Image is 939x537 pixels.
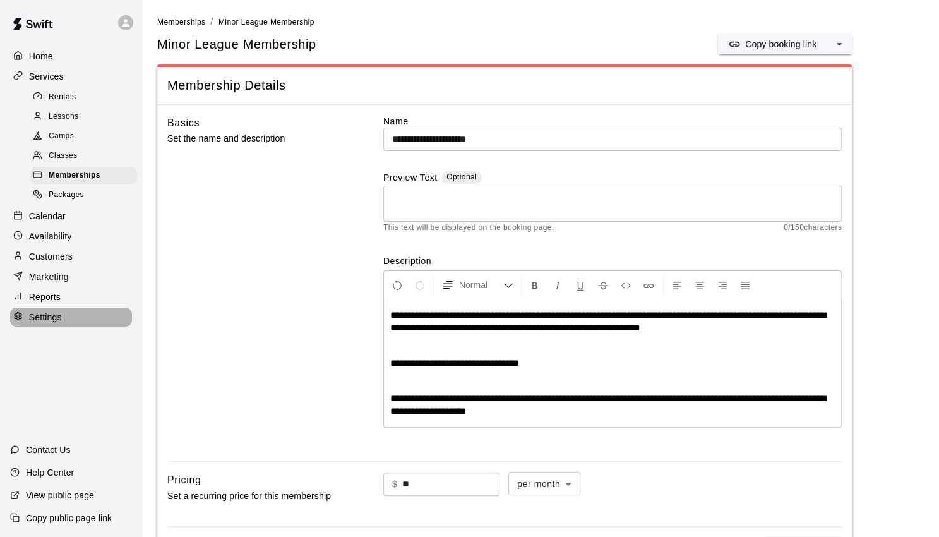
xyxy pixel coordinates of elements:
p: Marketing [29,270,69,283]
span: Optional [446,172,477,181]
span: This text will be displayed on the booking page. [383,222,554,234]
div: Memberships [30,167,137,184]
a: Memberships [157,16,205,27]
a: Lessons [30,107,142,126]
a: Classes [30,147,142,166]
a: Packages [30,186,142,205]
span: Minor League Membership [157,36,316,53]
button: Center Align [689,274,710,296]
a: Marketing [10,267,132,286]
h6: Basics [167,115,200,131]
a: Settings [10,308,132,327]
label: Description [383,255,842,267]
span: Camps [49,130,74,143]
button: Justify Align [734,274,756,296]
div: Camps [30,128,137,145]
a: Availability [10,227,132,246]
button: Formatting Options [436,274,518,296]
span: Memberships [157,18,205,27]
p: Copy booking link [745,38,816,51]
button: Insert Link [638,274,659,296]
li: / [210,15,213,28]
a: Rentals [30,87,142,107]
p: Customers [29,250,73,263]
span: 0 / 150 characters [784,222,842,234]
button: Redo [409,274,431,296]
button: Undo [386,274,408,296]
p: Set the name and description [167,131,343,147]
span: Minor League Membership [218,18,314,27]
p: Home [29,50,53,63]
p: Set a recurring price for this membership [167,488,343,504]
p: Copy public page link [26,512,112,524]
button: Left Align [666,274,688,296]
p: Contact Us [26,443,71,456]
h6: Pricing [167,472,201,488]
a: Customers [10,247,132,266]
button: select merge strategy [827,34,852,54]
a: Reports [10,287,132,306]
button: Right Align [712,274,733,296]
button: Copy booking link [718,34,827,54]
span: Membership Details [167,77,842,94]
span: Lessons [49,111,79,123]
p: Calendar [29,210,66,222]
p: Availability [29,230,72,243]
p: Reports [29,291,61,303]
button: Format Bold [524,274,546,296]
label: Preview Text [383,171,438,186]
span: Rentals [49,91,76,104]
a: Calendar [10,207,132,226]
span: Memberships [49,169,100,182]
div: Classes [30,147,137,165]
div: per month [508,472,580,495]
button: Insert Code [615,274,637,296]
label: Name [383,115,842,128]
p: Services [29,70,64,83]
span: Normal [459,279,503,291]
div: split button [718,34,852,54]
nav: breadcrumb [157,15,924,29]
a: Memberships [30,166,142,186]
p: Help Center [26,466,74,479]
div: Packages [30,186,137,204]
span: Classes [49,150,77,162]
a: Camps [30,127,142,147]
p: View public page [26,489,94,502]
button: Format Italics [547,274,568,296]
a: Home [10,47,132,66]
div: Rentals [30,88,137,106]
span: Packages [49,189,84,202]
p: $ [392,478,397,491]
button: Format Strikethrough [592,274,614,296]
button: Format Underline [570,274,591,296]
div: Lessons [30,108,137,126]
p: Settings [29,311,62,323]
a: Services [10,67,132,86]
